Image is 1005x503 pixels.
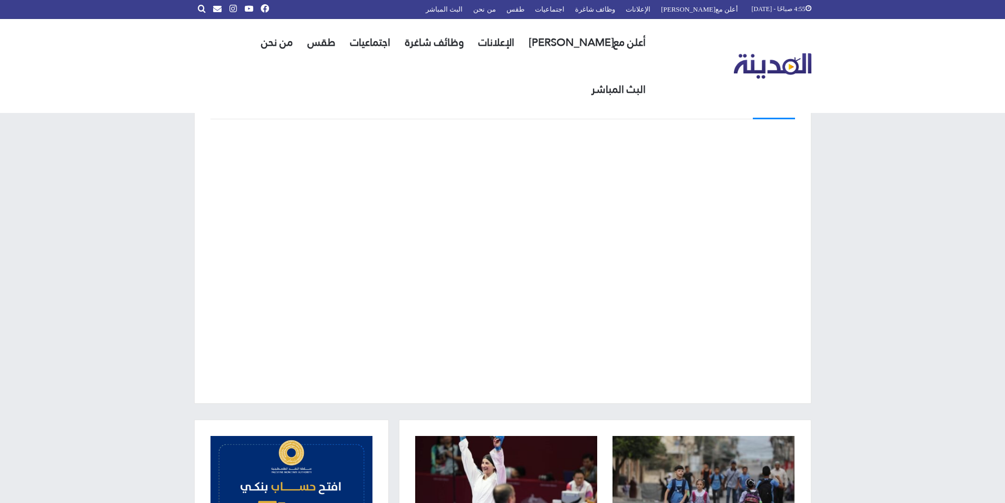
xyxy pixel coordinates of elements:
a: الإعلانات [471,19,522,66]
img: تلفزيون المدينة [734,53,811,79]
a: أعلن مع[PERSON_NAME] [522,19,653,66]
a: اجتماعيات [343,19,398,66]
a: البث المباشر [584,66,653,113]
a: وظائف شاغرة [398,19,471,66]
a: طقس [300,19,343,66]
a: من نحن [254,19,300,66]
